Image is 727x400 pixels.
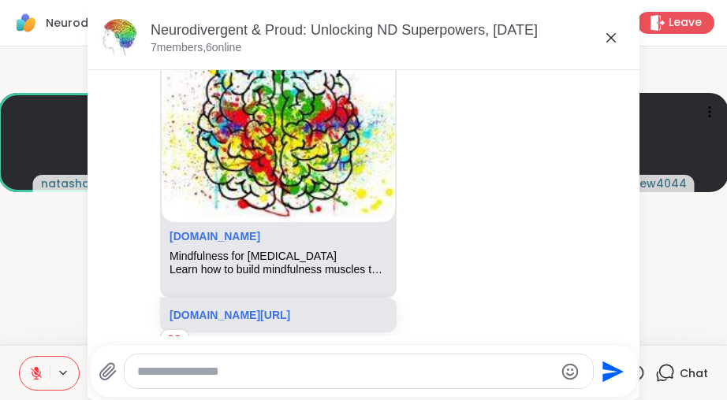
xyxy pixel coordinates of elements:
span: Chat [680,365,708,381]
button: Reactions: love [166,336,182,349]
div: Learn how to build mindfulness muscles that work with your [MEDICAL_DATA]—not against it. In this... [170,263,387,276]
span: carolew4044 [609,176,687,191]
img: ShareWell Logomark [13,9,39,36]
p: 7 members, 6 online [151,40,241,56]
span: Neurodivergent & Proud: Unlocking ND Superpowers [46,15,345,31]
a: Attachment [170,230,260,243]
img: Neurodivergent & Proud: Unlocking ND Superpowers, Oct 14 [100,19,138,57]
span: Leave [669,15,702,31]
a: [DOMAIN_NAME][URL] [170,309,290,321]
span: natashamnurse [41,176,133,191]
img: Mindfulness for ADHD [162,26,395,222]
div: Reaction list [161,330,188,355]
div: Mindfulness for [MEDICAL_DATA] [170,250,387,263]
